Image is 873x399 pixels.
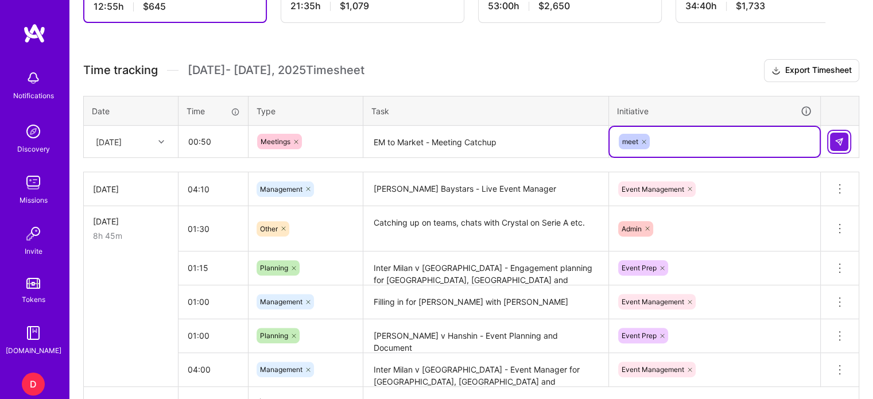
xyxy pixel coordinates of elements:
[22,373,45,396] div: D
[835,137,844,146] img: Submit
[84,96,179,126] th: Date
[93,230,169,242] div: 8h 45m
[187,105,240,117] div: Time
[364,286,607,318] textarea: Filling in for [PERSON_NAME] with [PERSON_NAME]
[622,185,684,193] span: Event Management
[363,96,609,126] th: Task
[158,139,164,145] i: icon Chevron
[260,224,278,233] span: Other
[96,135,122,148] div: [DATE]
[179,253,248,283] input: HH:MM
[179,174,248,204] input: HH:MM
[260,264,288,272] span: Planning
[22,171,45,194] img: teamwork
[622,137,638,146] span: meet
[23,23,46,44] img: logo
[22,67,45,90] img: bell
[22,321,45,344] img: guide book
[13,90,54,102] div: Notifications
[93,215,169,227] div: [DATE]
[364,173,607,205] textarea: [PERSON_NAME] Baystars - Live Event Manager
[93,183,169,195] div: [DATE]
[188,63,364,78] span: [DATE] - [DATE] , 2025 Timesheet
[364,207,607,250] textarea: Catching up on teams, chats with Crystal on Serie A etc.
[25,245,42,257] div: Invite
[20,194,48,206] div: Missions
[622,331,657,340] span: Event Prep
[260,185,302,193] span: Management
[179,126,247,157] input: HH:MM
[179,286,248,317] input: HH:MM
[17,143,50,155] div: Discovery
[19,373,48,396] a: D
[617,104,812,118] div: Initiative
[179,354,248,385] input: HH:MM
[26,278,40,289] img: tokens
[260,365,302,374] span: Management
[622,365,684,374] span: Event Management
[22,293,45,305] div: Tokens
[364,354,607,386] textarea: Inter Milan v [GEOGRAPHIC_DATA] - Event Manager for [GEOGRAPHIC_DATA], [GEOGRAPHIC_DATA] and [GEO...
[22,120,45,143] img: discovery
[249,96,363,126] th: Type
[764,59,859,82] button: Export Timesheet
[364,320,607,352] textarea: [PERSON_NAME] v Hanshin - Event Planning and Document
[771,65,781,77] i: icon Download
[6,344,61,357] div: [DOMAIN_NAME]
[364,253,607,284] textarea: Inter Milan v [GEOGRAPHIC_DATA] - Engagement planning for [GEOGRAPHIC_DATA], [GEOGRAPHIC_DATA] an...
[261,137,290,146] span: Meetings
[260,331,288,340] span: Planning
[179,214,248,244] input: HH:MM
[622,264,657,272] span: Event Prep
[179,320,248,351] input: HH:MM
[143,1,166,13] span: $645
[260,297,302,306] span: Management
[22,222,45,245] img: Invite
[364,127,607,157] textarea: EM to Market - Meeting Catchup
[830,133,849,151] div: null
[83,63,158,78] span: Time tracking
[94,1,257,13] div: 12:55 h
[622,297,684,306] span: Event Management
[622,224,642,233] span: Admin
